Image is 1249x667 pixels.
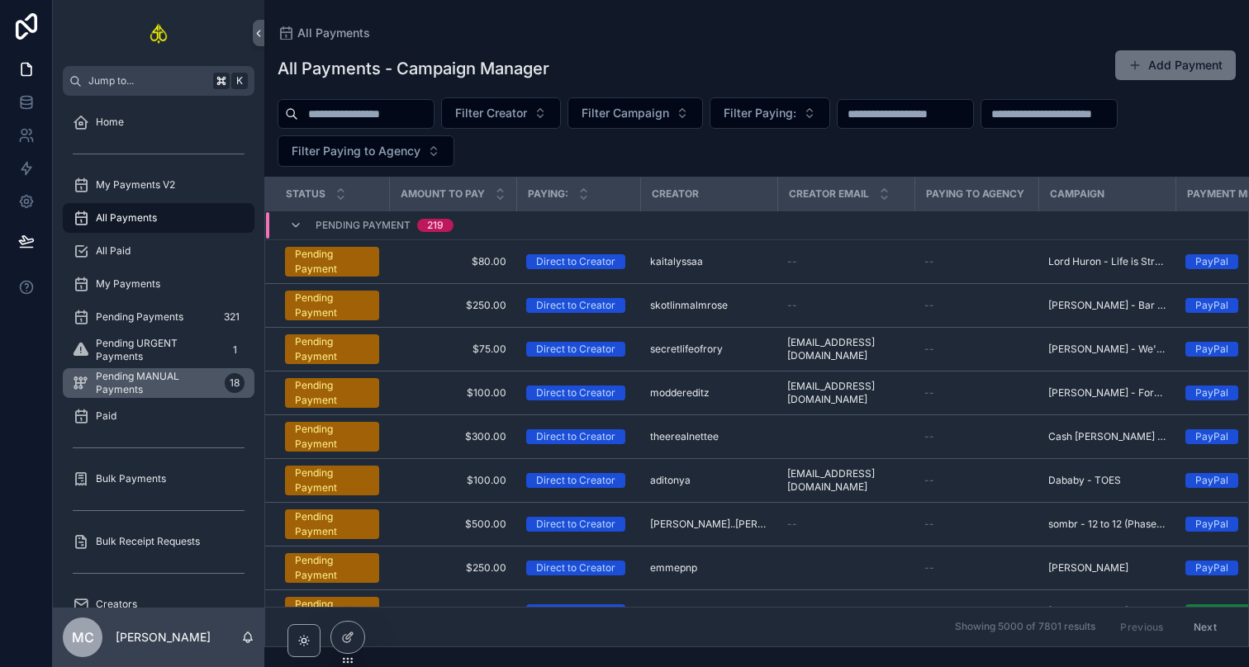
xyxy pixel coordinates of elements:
span: kaitalyssaa [650,255,703,268]
a: Pending MANUAL Payments18 [63,368,254,398]
a: Direct to Creator [526,561,630,575]
a: theerealnettee [650,430,767,443]
button: Select Button [278,135,454,167]
span: -- [924,518,934,531]
div: Direct to Creator [536,386,615,400]
div: PayPal [1195,386,1228,400]
a: All Payments [63,203,254,233]
div: Direct to Creator [536,561,615,575]
span: $75.00 [399,343,506,356]
a: Bulk Payments [63,464,254,494]
a: My Payments [63,269,254,299]
span: moddereditz [650,386,710,400]
a: Direct to Creator [526,604,630,619]
a: -- [787,518,905,531]
a: [PERSON_NAME] - Forever Again [1048,386,1166,400]
span: -- [924,299,934,312]
span: Filter Campaign [582,105,669,121]
span: Filter Paying: [724,105,796,121]
a: -- [924,430,1028,443]
div: Pending Payment [295,597,369,627]
a: Pending Payment [285,553,379,583]
a: $500.00 [399,518,506,531]
a: skotlinmalmrose [650,299,767,312]
span: All Payments [297,25,370,41]
div: Pending Payment [295,509,369,539]
a: Direct to Creator [526,342,630,357]
div: Direct to Creator [536,517,615,532]
span: Creators [96,598,137,611]
a: Direct to Creator [526,298,630,313]
div: Pending Payment [295,291,369,320]
span: Paying to Agency [926,187,1024,201]
span: skotlinmalmrose [650,299,728,312]
span: Pending URGENT Payments [96,337,218,363]
span: Showing 5000 of 7801 results [955,621,1095,634]
a: secretlifeofrory [650,343,767,356]
span: Creator [652,187,699,201]
a: -- [787,605,905,618]
span: Bulk Receipt Requests [96,535,200,548]
a: Pending Payment [285,247,379,277]
a: -- [924,561,1028,575]
span: ari.giselle333 [650,605,712,618]
a: $100.00 [399,474,506,487]
a: -- [787,255,905,268]
a: -- [924,474,1028,487]
span: Home [96,116,124,129]
a: Add Payment [1115,50,1236,80]
a: [PERSON_NAME] - Bar Star [1048,299,1166,312]
div: 18 [225,373,245,393]
a: -- [924,518,1028,531]
a: $250.00 [399,561,506,575]
button: Select Button [441,97,561,129]
a: Creators [63,589,254,619]
a: -- [787,299,905,312]
a: $150.00 [399,605,506,618]
span: [EMAIL_ADDRESS][DOMAIN_NAME] [787,336,905,362]
span: aditonya [650,474,691,487]
a: -- [924,299,1028,312]
a: Pending Payments321 [63,302,254,332]
a: moddereditz [650,386,767,400]
a: $100.00 [399,386,506,400]
a: $250.00 [399,299,506,312]
a: -- [924,343,1028,356]
a: Pending Payment [285,334,379,364]
a: ari.giselle333 [650,605,767,618]
button: Jump to...K [63,66,254,96]
span: theerealnettee [650,430,719,443]
a: -- [924,386,1028,400]
div: 1 [225,340,245,360]
span: My Payments V2 [96,178,175,192]
a: Direct to Creator [526,386,630,400]
span: -- [924,343,934,356]
a: All Paid [63,236,254,266]
a: [EMAIL_ADDRESS][DOMAIN_NAME] [787,467,905,494]
span: -- [924,430,934,443]
span: Lord Huron - Life is Strange [1048,255,1166,268]
div: PayPal [1195,429,1228,444]
span: Jump to... [88,74,207,88]
span: Paid [96,409,116,423]
span: Pending Payment [316,219,411,232]
a: Paid [63,401,254,431]
span: Pending MANUAL Payments [96,370,218,396]
a: Pending URGENT Payments1 [63,335,254,365]
a: kaitalyssaa [650,255,767,268]
span: Dababy - TOES [1048,474,1121,487]
a: aditonya [650,474,767,487]
p: [PERSON_NAME] [116,629,211,646]
a: [PERSON_NAME] - We're Onto Something [1048,343,1166,356]
a: emmepnp [650,561,767,575]
span: [PERSON_NAME] - Call Me [1048,605,1166,618]
div: Pending Payment [295,466,369,495]
a: $80.00 [399,255,506,268]
span: sombr - 12 to 12 (Phase 6) [1048,518,1166,531]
